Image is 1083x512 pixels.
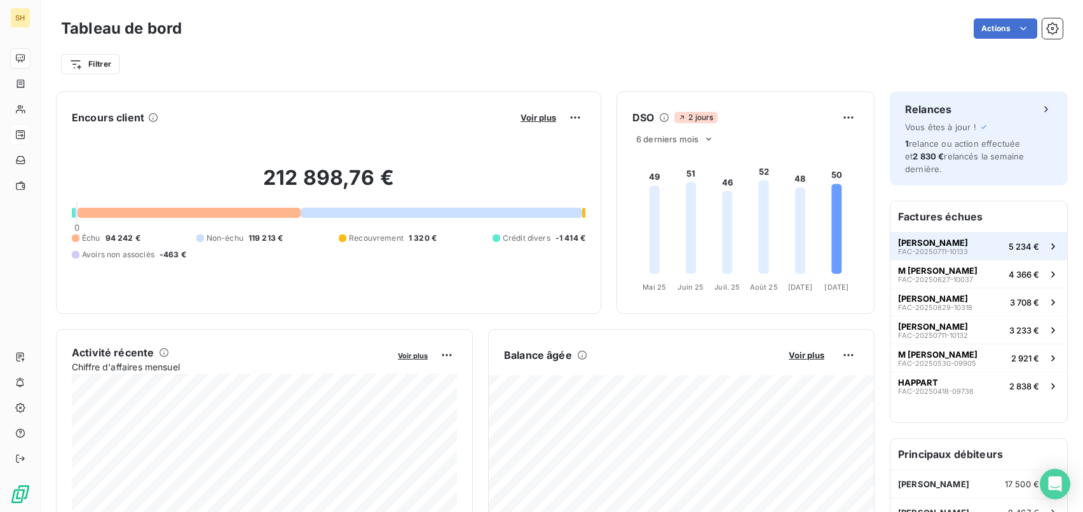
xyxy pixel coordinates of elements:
span: [PERSON_NAME] [898,479,969,489]
span: M [PERSON_NAME] [898,266,977,276]
button: M [PERSON_NAME]FAC-20250627-100374 366 € [890,260,1067,288]
span: 0 [74,222,79,232]
span: 17 500 € [1005,479,1039,489]
span: -1 414 € [555,232,585,244]
h6: Encours client [72,110,144,125]
button: Actions [974,18,1037,39]
h6: Balance âgée [504,347,572,363]
h6: DSO [632,110,654,125]
span: Crédit divers [503,232,550,244]
button: Voir plus [517,112,560,123]
span: Non-échu [207,232,243,244]
tspan: [DATE] [824,283,848,292]
tspan: Août 25 [750,283,778,292]
span: 1 [905,138,909,149]
span: 3 233 € [1009,325,1039,335]
button: [PERSON_NAME]FAC-20250829-103183 708 € [890,288,1067,316]
h6: Relances [905,102,951,117]
button: Voir plus [785,349,828,361]
span: Voir plus [521,112,556,123]
span: FAC-20250711-10133 [898,248,968,255]
button: [PERSON_NAME]FAC-20250711-101323 233 € [890,316,1067,344]
span: 3 708 € [1010,297,1039,307]
span: FAC-20250627-10037 [898,276,973,283]
span: 94 242 € [106,232,140,244]
h6: Factures échues [890,201,1067,232]
h6: Principaux débiteurs [890,439,1067,469]
span: Voir plus [398,351,428,360]
button: HAPPARTFAC-20250418-097362 838 € [890,372,1067,400]
span: 1 320 € [409,232,437,244]
h2: 212 898,76 € [72,165,585,203]
h3: Tableau de bord [61,17,182,40]
button: Voir plus [394,349,432,361]
button: Filtrer [61,54,119,74]
span: 2 838 € [1009,381,1039,391]
span: Recouvrement [349,232,404,244]
span: 6 derniers mois [636,134,698,144]
span: Échu [82,232,100,244]
span: 2 921 € [1011,353,1039,363]
span: Chiffre d'affaires mensuel [72,360,389,374]
span: Avoirs non associés [82,249,154,260]
span: 2 jours [674,112,717,123]
span: 5 234 € [1009,241,1039,252]
span: -463 € [160,249,186,260]
div: Open Intercom Messenger [1040,469,1070,499]
span: 2 830 € [913,151,944,161]
span: FAC-20250829-10318 [898,304,972,311]
span: [PERSON_NAME] [898,238,968,248]
tspan: Mai 25 [643,283,666,292]
img: Logo LeanPay [10,484,31,504]
tspan: Juil. 25 [714,283,740,292]
button: [PERSON_NAME]FAC-20250711-101335 234 € [890,232,1067,260]
span: FAC-20250418-09736 [898,387,974,395]
span: FAC-20250711-10132 [898,332,968,339]
tspan: Juin 25 [678,283,704,292]
span: FAC-20250530-09905 [898,360,976,367]
span: Voir plus [789,350,824,360]
span: [PERSON_NAME] [898,293,968,304]
div: SH [10,8,31,28]
span: Vous êtes à jour ! [905,122,976,132]
button: M [PERSON_NAME]FAC-20250530-099052 921 € [890,344,1067,372]
span: 119 213 € [249,232,283,244]
span: 4 366 € [1009,269,1039,280]
span: M [PERSON_NAME] [898,349,977,360]
h6: Activité récente [72,345,154,360]
tspan: [DATE] [788,283,812,292]
span: HAPPART [898,377,938,387]
span: [PERSON_NAME] [898,321,968,332]
span: relance ou action effectuée et relancés la semaine dernière. [905,138,1024,174]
